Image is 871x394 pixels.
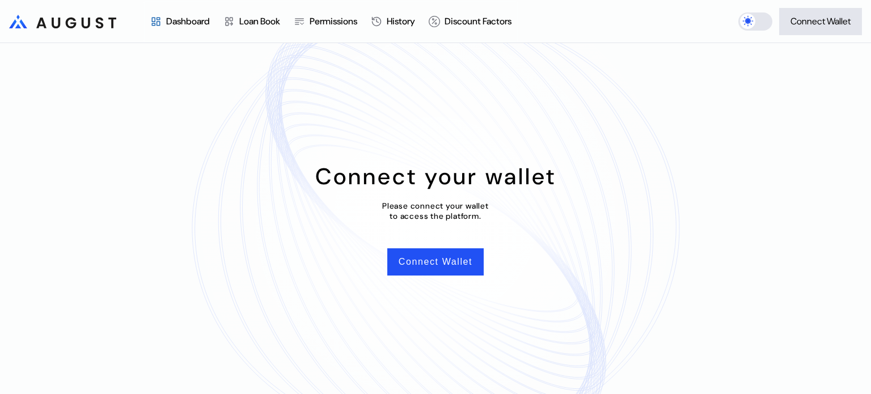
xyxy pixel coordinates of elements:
div: Connect Wallet [790,15,851,27]
div: Connect your wallet [315,162,556,191]
a: Discount Factors [422,1,518,43]
div: Please connect your wallet to access the platform. [382,201,489,221]
a: Loan Book [217,1,287,43]
div: History [387,15,415,27]
div: Permissions [310,15,357,27]
button: Connect Wallet [387,248,484,276]
button: Connect Wallet [779,8,862,35]
a: Dashboard [143,1,217,43]
div: Loan Book [239,15,280,27]
a: Permissions [287,1,364,43]
div: Discount Factors [445,15,511,27]
div: Dashboard [166,15,210,27]
a: History [364,1,422,43]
